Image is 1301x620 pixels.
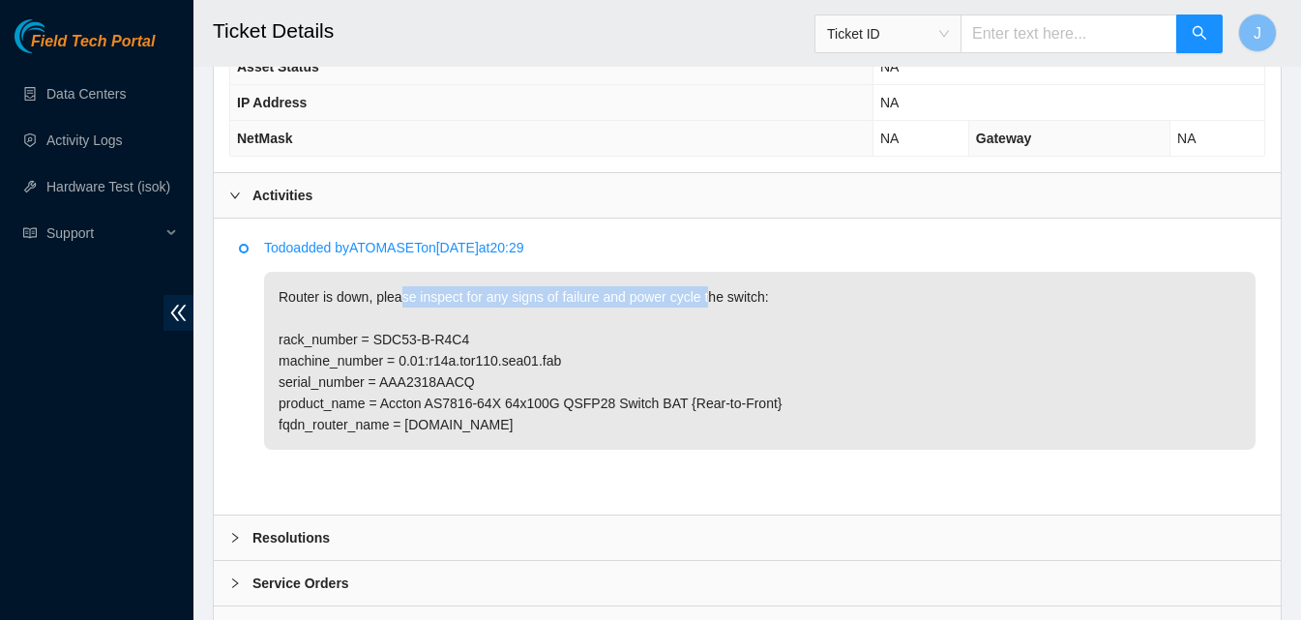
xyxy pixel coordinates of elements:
div: Resolutions [214,516,1281,560]
span: NetMask [237,131,293,146]
span: NA [880,59,899,74]
a: Hardware Test (isok) [46,179,170,194]
span: right [229,577,241,589]
b: Service Orders [252,573,349,594]
span: read [23,226,37,240]
p: Router is down, please inspect for any signs of failure and power cycle the switch: rack_number =... [264,272,1256,450]
a: Data Centers [46,86,126,102]
input: Enter text here... [961,15,1177,53]
span: right [229,532,241,544]
button: search [1176,15,1223,53]
span: NA [880,95,899,110]
span: double-left [163,295,193,331]
span: search [1192,25,1207,44]
a: Activity Logs [46,133,123,148]
span: IP Address [237,95,307,110]
img: Akamai Technologies [15,19,98,53]
span: Field Tech Portal [31,33,155,51]
span: Ticket ID [827,19,949,48]
span: Asset Status [237,59,319,74]
div: Activities [214,173,1281,218]
b: Resolutions [252,527,330,548]
span: right [229,190,241,201]
span: NA [880,131,899,146]
span: Gateway [976,131,1032,146]
b: Activities [252,185,312,206]
a: Akamai TechnologiesField Tech Portal [15,35,155,60]
p: Todo added by ATOMASET on [DATE] at 20:29 [264,237,1256,258]
button: J [1238,14,1277,52]
span: NA [1177,131,1196,146]
span: J [1254,21,1261,45]
span: Support [46,214,161,252]
div: Service Orders [214,561,1281,605]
